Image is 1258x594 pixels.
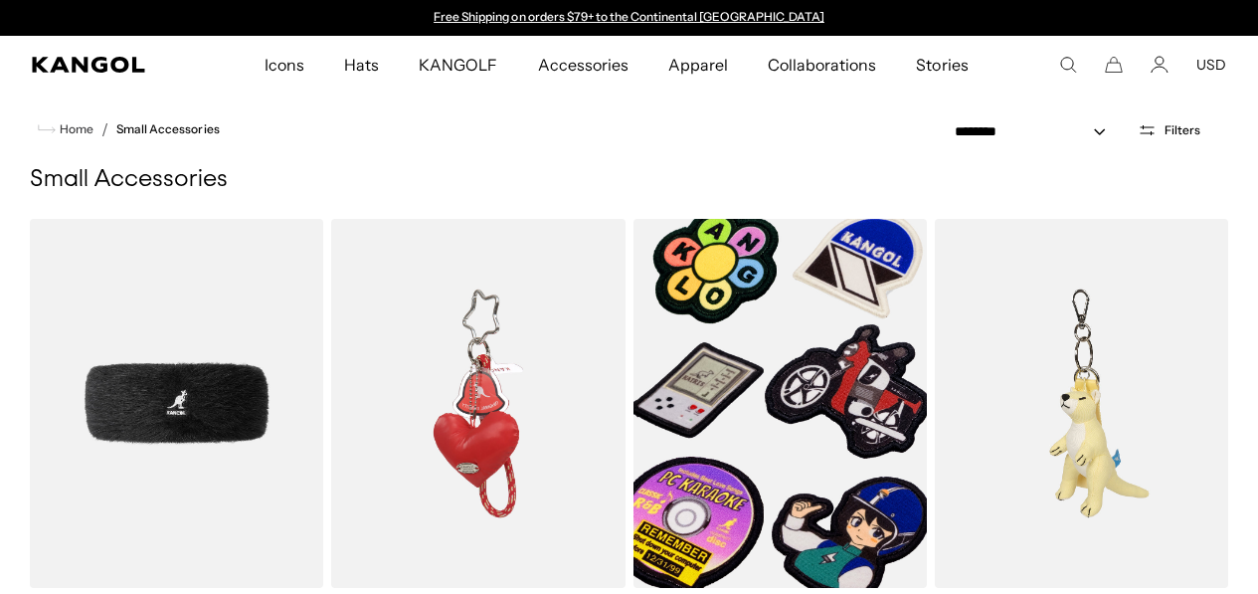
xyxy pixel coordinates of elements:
span: Home [56,122,93,136]
a: Apparel [648,36,748,94]
span: Collaborations [768,36,876,94]
summary: Search here [1059,56,1077,74]
button: Open filters [1126,121,1212,139]
select: Sort by: Featured [947,121,1126,142]
span: Filters [1165,123,1200,137]
span: Stories [916,36,968,94]
a: Free Shipping on orders $79+ to the Continental [GEOGRAPHIC_DATA] [434,9,824,24]
a: Collaborations [748,36,896,94]
span: Apparel [668,36,728,94]
a: Home [38,120,93,138]
div: Announcement [425,10,834,26]
img: Icon Kangol Key Holder [331,219,625,588]
span: Accessories [538,36,629,94]
div: 1 of 2 [425,10,834,26]
img: Furgora® Headband [30,219,323,588]
slideshow-component: Announcement bar [425,10,834,26]
img: Manga Patch Pin Set [633,219,927,588]
h1: Small Accessories [30,165,1228,195]
a: Stories [896,36,988,94]
a: Kangol [32,57,174,73]
li: / [93,117,108,141]
span: Hats [344,36,379,94]
a: Small Accessories [116,122,219,136]
a: KANGOLF [399,36,517,94]
a: Accessories [518,36,648,94]
a: Hats [324,36,399,94]
a: Icons [245,36,324,94]
span: KANGOLF [419,36,497,94]
button: Cart [1105,56,1123,74]
span: Icons [265,36,304,94]
a: Account [1151,56,1168,74]
button: USD [1196,56,1226,74]
img: Lucky Kangol Key Holder [935,219,1228,588]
